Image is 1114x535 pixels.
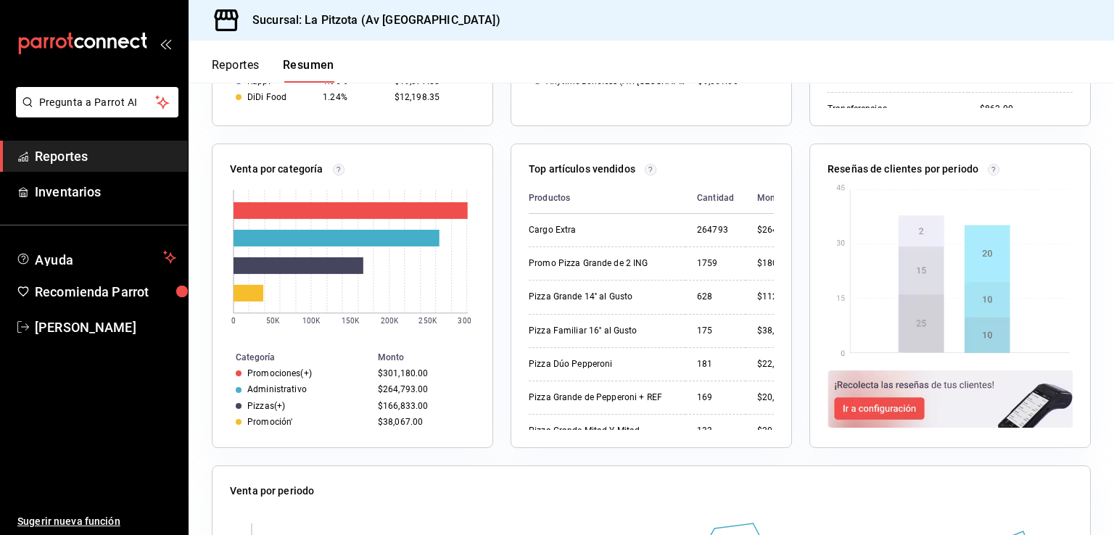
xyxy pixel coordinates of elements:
[247,384,307,394] div: Administrativo
[980,103,1073,115] div: $862.00
[697,391,734,404] div: 169
[828,103,957,115] div: Transferencias
[10,105,178,120] a: Pregunta a Parrot AI
[458,317,476,325] text: 300K
[231,317,236,325] text: 0
[529,162,635,177] p: Top artículos vendidos
[213,349,372,365] th: Categoría
[230,162,323,177] p: Venta por categoría
[247,92,286,102] div: DiDi Food
[757,425,807,437] div: $20,319.50
[529,358,674,370] div: Pizza Dúo Pepperoni
[35,146,176,166] span: Reportes
[828,162,978,177] p: Reseñas de clientes por periodo
[378,417,469,427] div: $38,067.00
[746,183,807,214] th: Monto
[529,425,674,437] div: Pizza Grande Mitad Y Mitad
[697,425,734,437] div: 133
[283,58,334,83] button: Resumen
[381,317,399,325] text: 200K
[529,183,685,214] th: Productos
[529,291,674,303] div: Pizza Grande 14'' al Gusto
[378,368,469,378] div: $301,180.00
[757,358,807,370] div: $22,064.00
[212,58,260,83] button: Reportes
[16,87,178,117] button: Pregunta a Parrot AI
[247,417,292,427] div: Promoción'
[697,325,734,337] div: 175
[35,282,176,302] span: Recomienda Parrot
[685,183,746,214] th: Cantidad
[378,384,469,394] div: $264,793.00
[266,317,280,325] text: 50K
[230,484,314,499] p: Venta por periodo
[323,92,383,102] div: 1.24%
[757,325,807,337] div: $38,650.00
[697,358,734,370] div: 181
[212,58,334,83] div: navigation tabs
[529,224,674,236] div: Cargo Extra
[697,291,734,303] div: 628
[697,257,734,270] div: 1759
[529,391,674,404] div: Pizza Grande de Pepperoni + REF
[529,257,674,270] div: Promo Pizza Grande de 2 ING
[39,95,156,110] span: Pregunta a Parrot AI
[35,318,176,337] span: [PERSON_NAME]
[419,317,437,325] text: 250K
[247,401,285,411] div: Pizzas(+)
[372,349,492,365] th: Monto
[17,514,176,529] span: Sugerir nueva función
[247,368,312,378] div: Promociones(+)
[302,317,321,325] text: 100K
[697,224,734,236] div: 264793
[757,391,807,404] div: $20,520.00
[35,249,157,266] span: Ayuda
[757,257,807,270] div: $180,621.00
[241,12,500,29] h3: Sucursal: La Pitzota (Av [GEOGRAPHIC_DATA])
[757,291,807,303] div: $112,592.00
[529,325,674,337] div: Pizza Familiar 16'' al Gusto
[757,224,807,236] div: $264,793.00
[395,92,469,102] div: $12,198.35
[342,317,360,325] text: 150K
[35,182,176,202] span: Inventarios
[378,401,469,411] div: $166,833.00
[160,38,171,49] button: open_drawer_menu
